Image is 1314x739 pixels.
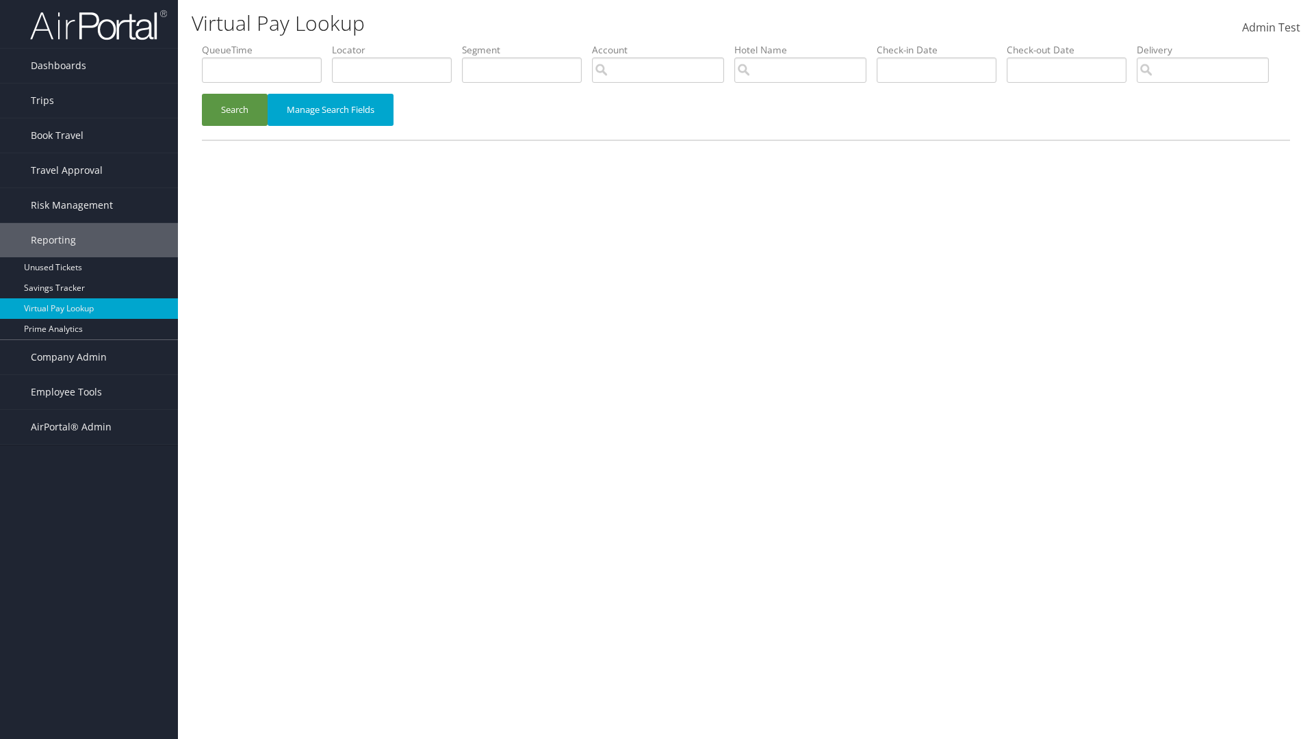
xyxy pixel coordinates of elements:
label: QueueTime [202,43,332,57]
button: Manage Search Fields [268,94,394,126]
label: Delivery [1137,43,1279,57]
h1: Virtual Pay Lookup [192,9,931,38]
span: Reporting [31,223,76,257]
label: Check-out Date [1007,43,1137,57]
span: Travel Approval [31,153,103,187]
span: AirPortal® Admin [31,410,112,444]
button: Search [202,94,268,126]
span: Risk Management [31,188,113,222]
label: Locator [332,43,462,57]
span: Dashboards [31,49,86,83]
label: Check-in Date [877,43,1007,57]
span: Book Travel [31,118,83,153]
a: Admin Test [1242,7,1300,49]
label: Hotel Name [734,43,877,57]
label: Segment [462,43,592,57]
span: Employee Tools [31,375,102,409]
img: airportal-logo.png [30,9,167,41]
span: Company Admin [31,340,107,374]
span: Trips [31,83,54,118]
span: Admin Test [1242,20,1300,35]
label: Account [592,43,734,57]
